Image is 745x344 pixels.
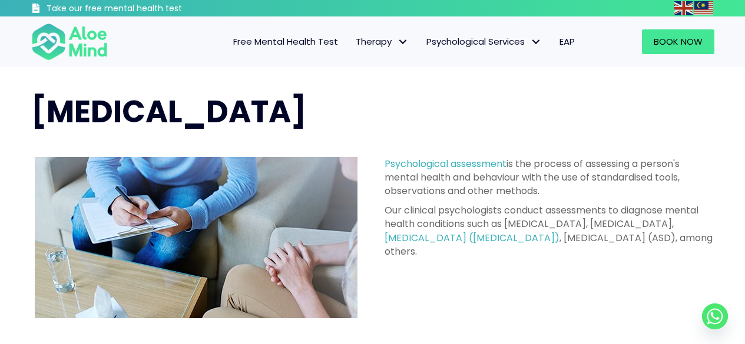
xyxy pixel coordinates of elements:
span: EAP [559,35,575,48]
a: Malay [694,1,714,15]
p: is the process of assessing a person's mental health and behaviour with the use of standardised t... [385,157,714,198]
a: [MEDICAL_DATA] ([MEDICAL_DATA]) [385,231,559,245]
a: EAP [551,29,584,54]
img: psychological assessment [35,157,357,318]
a: Book Now [642,29,714,54]
span: Therapy: submenu [395,34,412,51]
nav: Menu [123,29,584,54]
img: Aloe mind Logo [31,22,108,61]
a: Whatsapp [702,303,728,329]
span: Psychological Services: submenu [528,34,545,51]
h3: Take our free mental health test [47,3,245,15]
a: Free Mental Health Test [224,29,347,54]
span: [MEDICAL_DATA] [31,90,306,133]
a: TherapyTherapy: submenu [347,29,418,54]
img: en [674,1,693,15]
span: Psychological Services [426,35,542,48]
span: Book Now [654,35,703,48]
a: Psychological ServicesPsychological Services: submenu [418,29,551,54]
span: Therapy [356,35,409,48]
a: Take our free mental health test [31,3,245,16]
a: Psychological assessment [385,157,506,171]
img: ms [694,1,713,15]
span: Free Mental Health Test [233,35,338,48]
a: English [674,1,694,15]
p: Our clinical psychologists conduct assessments to diagnose mental health conditions such as [MEDI... [385,203,714,258]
